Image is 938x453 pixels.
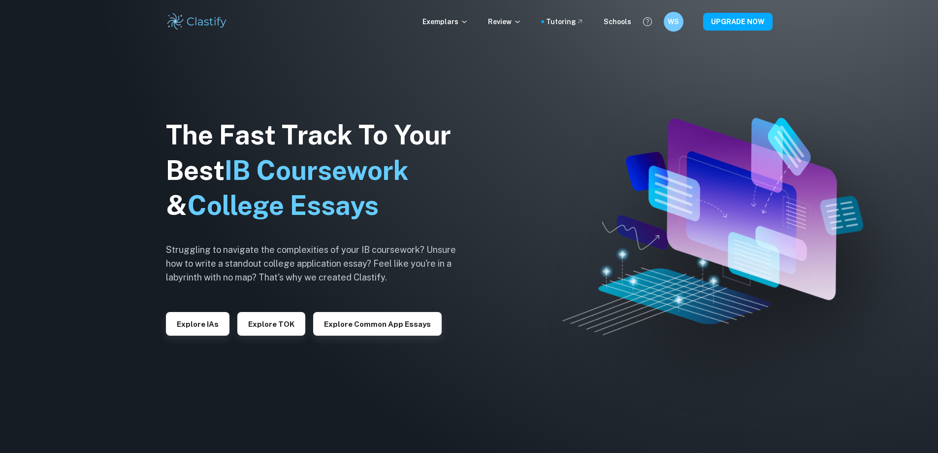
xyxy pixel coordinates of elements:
[488,16,521,27] p: Review
[187,190,379,221] span: College Essays
[546,16,584,27] a: Tutoring
[313,312,442,336] button: Explore Common App essays
[166,243,471,284] h6: Struggling to navigate the complexities of your IB coursework? Unsure how to write a standout col...
[166,319,229,328] a: Explore IAs
[703,13,773,31] button: UPGRADE NOW
[166,117,471,224] h1: The Fast Track To Your Best &
[668,16,679,27] h6: WS
[237,319,305,328] a: Explore TOK
[225,155,409,186] span: IB Coursework
[313,319,442,328] a: Explore Common App essays
[639,13,656,30] button: Help and Feedback
[664,12,683,32] button: WS
[237,312,305,336] button: Explore TOK
[166,312,229,336] button: Explore IAs
[422,16,468,27] p: Exemplars
[166,12,228,32] img: Clastify logo
[604,16,631,27] a: Schools
[562,118,863,335] img: Clastify hero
